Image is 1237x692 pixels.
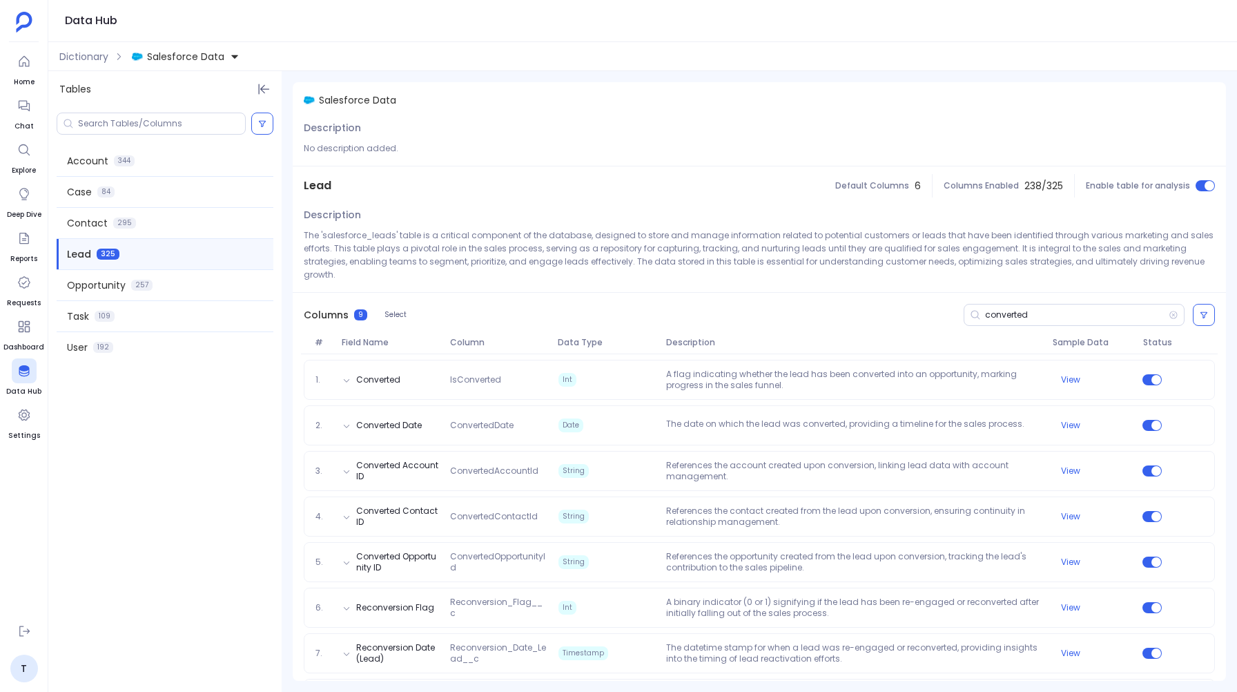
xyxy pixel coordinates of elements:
span: Data Type [552,337,660,348]
span: 84 [97,186,115,198]
span: Salesforce Data [147,50,224,64]
input: Search Columns [985,309,1169,320]
span: Enable table for analysis [1086,180,1190,191]
p: No description added. [304,142,1215,155]
p: References the contact created from the lead upon conversion, ensuring continuity in relationship... [661,506,1047,528]
span: Explore [12,165,37,176]
span: 238 / 325 [1024,179,1063,193]
a: Deep Dive [7,182,41,220]
span: Date [558,419,583,432]
button: View [1061,465,1080,477]
button: Converted Opportunity ID [356,551,439,573]
span: Columns Enabled [944,180,1019,191]
input: Search Tables/Columns [78,118,245,129]
button: View [1061,420,1080,431]
span: String [558,510,589,523]
span: ConvertedContactId [445,511,552,522]
span: 5. [310,557,337,568]
span: 2. [310,420,337,431]
span: Sample Data [1047,337,1137,348]
span: 295 [113,218,136,229]
span: 6. [310,602,337,613]
span: 6 [915,179,921,193]
div: Tables [48,71,282,107]
span: Description [661,337,1048,348]
span: Int [558,373,576,387]
button: View [1061,374,1080,385]
a: Explore [12,137,37,176]
span: Description [304,121,361,135]
button: Converted Account ID [356,460,439,482]
button: Converted Contact ID [356,506,439,528]
button: Reconversion Flag [356,602,434,613]
p: References the opportunity created from the lead upon conversion, tracking the lead's contributio... [661,551,1047,573]
a: Home [12,49,37,88]
a: Settings [8,403,40,441]
span: 9 [354,309,367,320]
span: String [558,464,589,478]
span: 325 [97,249,119,260]
a: Data Hub [6,358,41,397]
button: Reconversion Date (Lead) [356,642,439,664]
span: 109 [95,311,115,322]
span: Opportunity [67,278,126,292]
button: Converted Date [356,420,422,431]
span: Task [67,309,89,323]
span: Field Name [336,337,444,348]
span: Timestamp [558,646,608,660]
span: Column [445,337,552,348]
a: Reports [10,226,37,265]
span: Requests [7,298,41,309]
span: Reconversion_Date_Lead__c [445,642,552,664]
span: Lead [67,247,91,261]
span: 7. [310,648,337,659]
span: Description [304,208,361,222]
span: 192 [93,342,113,353]
button: Hide Tables [254,79,273,99]
span: Status [1138,337,1173,348]
span: 3. [310,465,337,477]
span: ConvertedDate [445,420,552,431]
span: Columns [304,308,349,322]
a: Chat [12,93,37,132]
span: # [309,337,336,348]
span: Contact [67,216,108,230]
a: Dashboard [3,314,44,353]
span: Int [558,601,576,615]
button: Select [376,306,416,324]
span: User [67,340,88,354]
p: The date on which the lead was converted, providing a timeline for the sales process. [661,419,1047,432]
span: IsConverted [445,374,552,385]
h1: Data Hub [65,11,117,30]
span: Settings [8,430,40,441]
span: 1. [310,374,337,385]
button: View [1061,557,1080,568]
p: The datetime stamp for when a lead was re-engaged or reconverted, providing insights into the tim... [661,642,1047,664]
span: Data Hub [6,386,41,397]
span: Home [12,77,37,88]
span: Chat [12,121,37,132]
span: Salesforce Data [319,93,396,107]
p: A binary indicator (0 or 1) signifying if the lead has been re-engaged or reconverted after initi... [661,597,1047,619]
span: 344 [114,155,135,166]
span: Default Columns [835,180,909,191]
span: 257 [131,280,153,291]
span: Reconversion_Flag__c [445,597,552,619]
span: Deep Dive [7,209,41,220]
img: salesforce.svg [132,51,143,62]
button: View [1061,602,1080,613]
span: Lead [304,177,331,194]
a: Requests [7,270,41,309]
button: Converted [356,374,400,385]
button: View [1061,511,1080,522]
img: salesforce.svg [304,95,315,106]
img: petavue logo [16,12,32,32]
span: Dashboard [3,342,44,353]
span: Dictionary [59,50,108,64]
span: Reports [10,253,37,265]
span: Case [67,185,92,199]
span: 4. [310,511,337,522]
a: T [10,655,38,682]
span: ConvertedOpportunityId [445,551,552,573]
p: A flag indicating whether the lead has been converted into an opportunity, marking progress in th... [661,369,1047,391]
